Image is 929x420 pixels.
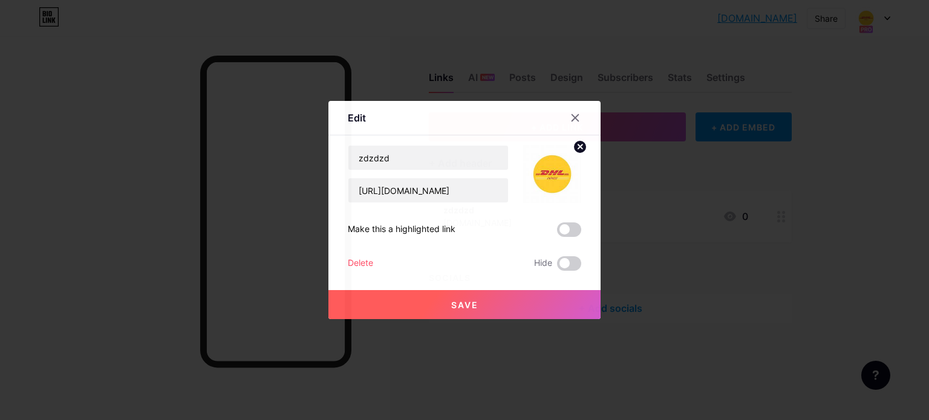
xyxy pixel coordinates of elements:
span: Save [451,300,478,310]
button: Save [328,290,601,319]
span: Hide [534,256,552,271]
div: Edit [348,111,366,125]
img: link_thumbnail [523,145,581,203]
div: Delete [348,256,373,271]
input: URL [348,178,508,202]
input: Title [348,146,508,170]
div: Make this a highlighted link [348,222,455,237]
